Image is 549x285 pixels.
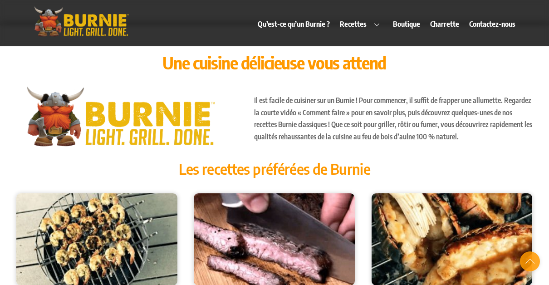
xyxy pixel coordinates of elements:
a: Qu’est-ce qu’un Burnie ? [253,14,334,34]
a: Charrette [426,14,463,34]
a: Burnie Grill [29,26,133,41]
span: Les recettes préférées de Burnie [179,160,371,178]
img: burniegrill.com-logo-high-res-2020110_500px [16,84,224,149]
a: Recettes [336,14,387,34]
span: Une cuisine délicieuse vous attend [162,51,386,73]
p: Il est facile de cuisiner sur un Burnie ! Pour commencer, il suffit de frapper une allumette. Reg... [254,94,533,142]
img: burniegrill.com-logo-high-res-2020110_500px [29,5,133,39]
font: Recettes [340,20,367,29]
a: Boutique [388,14,424,34]
a: Contactez-nous [465,14,520,34]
